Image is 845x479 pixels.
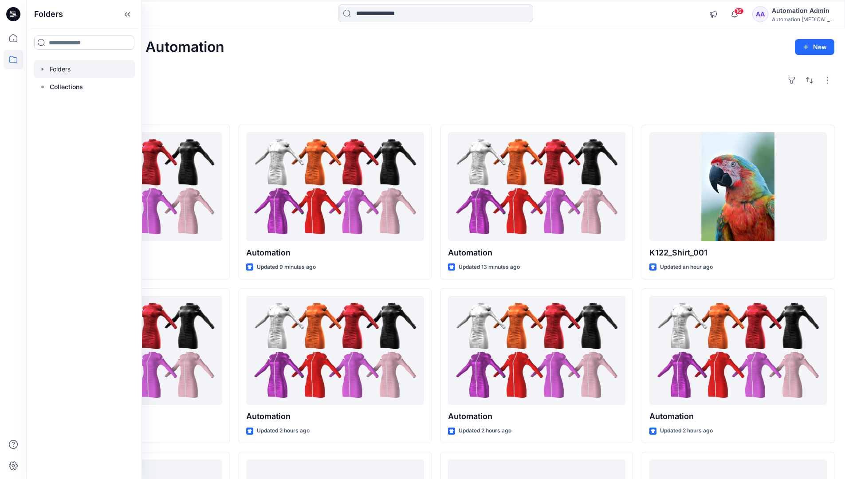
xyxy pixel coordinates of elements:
a: Automation [649,296,827,405]
p: Automation [246,247,424,259]
p: Updated an hour ago [660,263,713,272]
p: Updated 2 hours ago [660,426,713,436]
a: Automation [246,132,424,242]
p: Automation [448,247,625,259]
button: New [795,39,834,55]
p: K122_Shirt_001 [649,247,827,259]
p: Updated 2 hours ago [257,426,310,436]
a: Automation [448,296,625,405]
p: Collections [50,82,83,92]
p: Automation [649,410,827,423]
p: Updated 2 hours ago [459,426,511,436]
h4: Styles [37,105,834,116]
div: Automation Admin [772,5,834,16]
p: Updated 13 minutes ago [459,263,520,272]
a: Automation [448,132,625,242]
span: 16 [734,8,744,15]
div: AA [752,6,768,22]
p: Automation [448,410,625,423]
a: K122_Shirt_001 [649,132,827,242]
p: Updated 9 minutes ago [257,263,316,272]
p: Automation [246,410,424,423]
a: Automation [246,296,424,405]
div: Automation [MEDICAL_DATA]... [772,16,834,23]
